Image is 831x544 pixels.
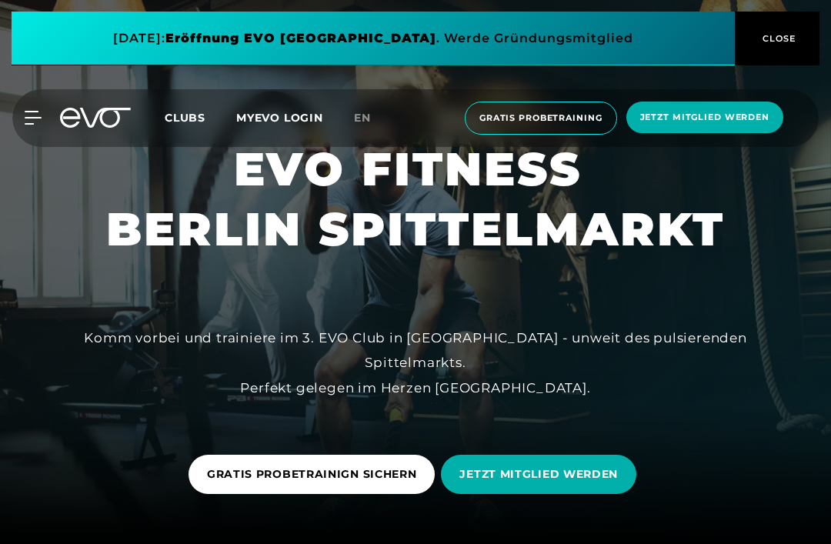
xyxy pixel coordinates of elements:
a: en [354,109,389,127]
a: Gratis Probetraining [460,102,622,135]
a: MYEVO LOGIN [236,111,323,125]
span: en [354,111,371,125]
div: Komm vorbei und trainiere im 3. EVO Club in [GEOGRAPHIC_DATA] - unweit des pulsierenden Spittelma... [69,325,762,400]
span: CLOSE [759,32,796,45]
button: CLOSE [735,12,819,65]
span: GRATIS PROBETRAINIGN SICHERN [207,466,417,482]
span: Gratis Probetraining [479,112,602,125]
a: GRATIS PROBETRAINIGN SICHERN [189,443,442,506]
a: Jetzt Mitglied werden [622,102,788,135]
span: Jetzt Mitglied werden [640,111,769,124]
h1: EVO FITNESS BERLIN SPITTELMARKT [106,139,725,259]
a: Clubs [165,110,236,125]
span: JETZT MITGLIED WERDEN [459,466,618,482]
span: Clubs [165,111,205,125]
a: JETZT MITGLIED WERDEN [441,443,642,506]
